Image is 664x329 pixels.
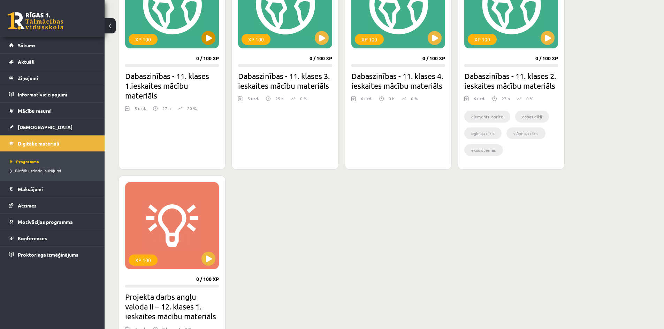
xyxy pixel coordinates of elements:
a: Informatīvie ziņojumi [9,86,96,102]
li: slāpekļa cikls [506,127,545,139]
legend: Ziņojumi [18,70,96,86]
div: XP 100 [242,34,270,45]
div: XP 100 [468,34,497,45]
a: Sākums [9,37,96,53]
span: Biežāk uzdotie jautājumi [10,168,61,173]
div: 5 uzd. [135,105,146,116]
div: XP 100 [355,34,384,45]
p: 27 h [162,105,171,111]
a: Atzīmes [9,197,96,213]
p: 0 % [411,95,418,102]
h2: Projekta darbs angļu valoda ii – 12. klases 1. ieskaites mācību materiāls [125,292,219,321]
span: Konferences [18,235,47,241]
a: Motivācijas programma [9,214,96,230]
a: Biežāk uzdotie jautājumi [10,167,98,174]
p: 25 h [275,95,284,102]
span: Mācību resursi [18,108,52,114]
div: 6 uzd. [361,95,372,106]
a: Konferences [9,230,96,246]
h2: Dabaszinības - 11. klases 1.ieskaites mācību materiāls [125,71,219,100]
a: Aktuāli [9,54,96,70]
span: Atzīmes [18,202,37,209]
a: Programma [10,158,98,165]
span: Programma [10,159,39,164]
a: Mācību resursi [9,103,96,119]
legend: Informatīvie ziņojumi [18,86,96,102]
span: Digitālie materiāli [18,140,59,147]
span: Motivācijas programma [18,219,73,225]
div: 5 uzd. [247,95,259,106]
a: Proktoringa izmēģinājums [9,246,96,263]
a: [DEMOGRAPHIC_DATA] [9,119,96,135]
li: ekosistēmas [464,144,503,156]
h2: Dabaszinības - 11. klases 4. ieskaites mācību materiāls [351,71,445,91]
p: 0 h [389,95,395,102]
p: 0 % [526,95,533,102]
span: Sākums [18,42,36,48]
div: 6 uzd. [474,95,485,106]
a: Ziņojumi [9,70,96,86]
legend: Maksājumi [18,181,96,197]
div: XP 100 [129,254,158,266]
p: 20 % [187,105,197,111]
a: Rīgas 1. Tālmācības vidusskola [8,12,63,30]
h2: Dabaszinības - 11. klases 2. ieskaites mācību materiāls [464,71,558,91]
h2: Dabaszinības - 11. klases 3. ieskaites mācību materiāls [238,71,332,91]
span: [DEMOGRAPHIC_DATA] [18,124,72,130]
li: elementu aprite [464,111,510,123]
li: oglekļa cikls [464,127,502,139]
span: Aktuāli [18,58,35,65]
div: XP 100 [129,34,158,45]
p: 0 % [300,95,307,102]
li: dabas cikli [515,111,549,123]
p: 27 h [502,95,510,102]
span: Proktoringa izmēģinājums [18,251,78,258]
a: Maksājumi [9,181,96,197]
a: Digitālie materiāli [9,135,96,151]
